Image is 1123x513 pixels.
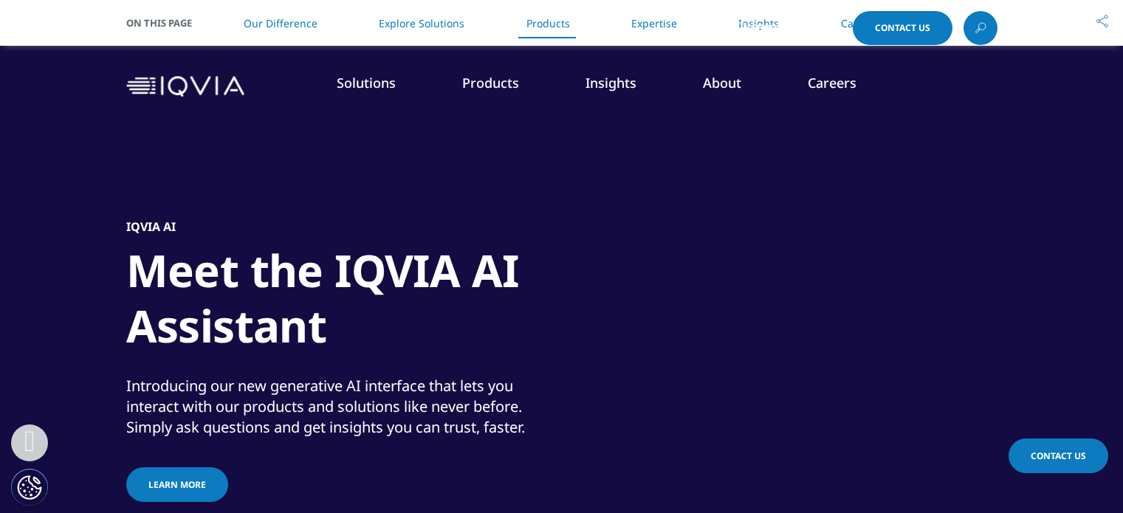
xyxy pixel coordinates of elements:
span: Contact Us [875,24,930,32]
img: IQVIA Healthcare Information Technology and Pharma Clinical Research Company [126,76,244,97]
a: Careers [808,74,856,92]
a: Products [462,74,519,92]
a: Insights [585,74,636,92]
span: Contact Us [1031,450,1086,462]
span: Choose a Region [751,22,833,34]
a: Contact Us [1009,438,1108,473]
a: Contact Us [853,11,952,45]
h1: Meet the IQVIA AI Assistant [126,243,680,362]
a: Learn more [126,467,228,502]
a: About [703,74,741,92]
a: Solutions [337,74,396,92]
div: Introducing our new generative AI interface that lets you interact with our products and solution... [126,376,558,438]
button: Cookies Settings [11,469,48,506]
span: Learn more [148,478,206,491]
nav: Primary [250,52,997,121]
h5: IQVIA AI [126,219,176,234]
